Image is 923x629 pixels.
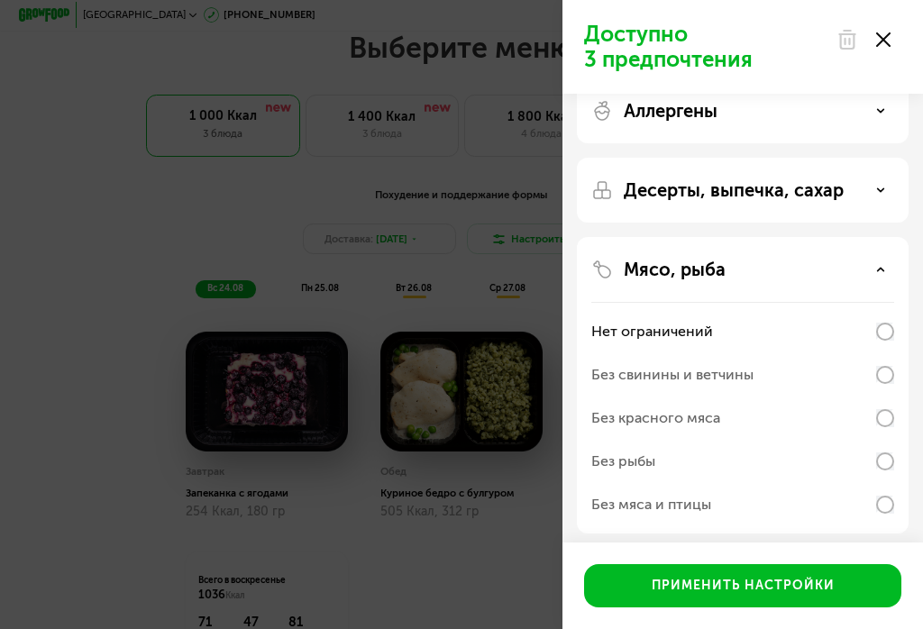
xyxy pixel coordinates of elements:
[624,179,844,201] p: Десерты, выпечка, сахар
[652,577,835,595] div: Применить настройки
[624,100,717,122] p: Аллергены
[624,259,726,280] p: Мясо, рыба
[591,321,713,342] div: Нет ограничений
[584,22,826,72] p: Доступно 3 предпочтения
[584,564,901,607] button: Применить настройки
[591,494,711,515] div: Без мяса и птицы
[591,407,720,429] div: Без красного мяса
[591,451,655,472] div: Без рыбы
[591,364,754,386] div: Без свинины и ветчины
